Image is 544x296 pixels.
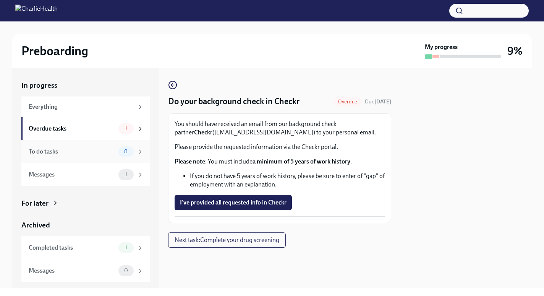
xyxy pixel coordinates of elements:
[175,120,385,137] p: You should have received an email from our background check partner ([EMAIL_ADDRESS][DOMAIN_NAME]...
[168,96,300,107] h4: Do your background check in Checkr
[29,170,115,179] div: Messages
[120,126,132,131] span: 1
[21,43,88,59] h2: Preboarding
[21,117,150,140] a: Overdue tasks1
[15,5,58,17] img: CharlieHealth
[21,96,150,117] a: Everything
[21,220,150,230] a: Archived
[29,244,115,252] div: Completed tasks
[120,149,132,154] span: 8
[425,43,458,51] strong: My progress
[21,140,150,163] a: To do tasks8
[194,129,212,136] strong: Checkr
[334,99,362,105] span: Overdue
[175,158,205,165] strong: Please note
[120,172,132,177] span: 1
[29,147,115,156] div: To do tasks
[175,157,385,166] p: : You must include .
[21,80,150,90] a: In progress
[253,158,350,165] strong: a minimum of 5 years of work history
[21,259,150,282] a: Messages0
[175,143,385,151] p: Please provide the requested information via the Checkr portal.
[507,44,523,58] h3: 9%
[180,199,287,206] span: I've provided all requested info in Checkr
[175,195,292,210] button: I've provided all requested info in Checkr
[29,124,115,133] div: Overdue tasks
[374,98,391,105] strong: [DATE]
[21,198,49,208] div: For later
[365,98,391,105] span: Due
[168,232,286,248] button: Next task:Complete your drug screening
[190,172,385,189] li: If you do not have 5 years of work history, please be sure to enter of "gap" of employment with a...
[120,245,132,250] span: 1
[120,268,133,273] span: 0
[21,198,150,208] a: For later
[21,163,150,186] a: Messages1
[175,236,279,244] span: Next task : Complete your drug screening
[21,236,150,259] a: Completed tasks1
[365,98,391,105] span: September 2nd, 2025 08:00
[29,103,134,111] div: Everything
[29,267,115,275] div: Messages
